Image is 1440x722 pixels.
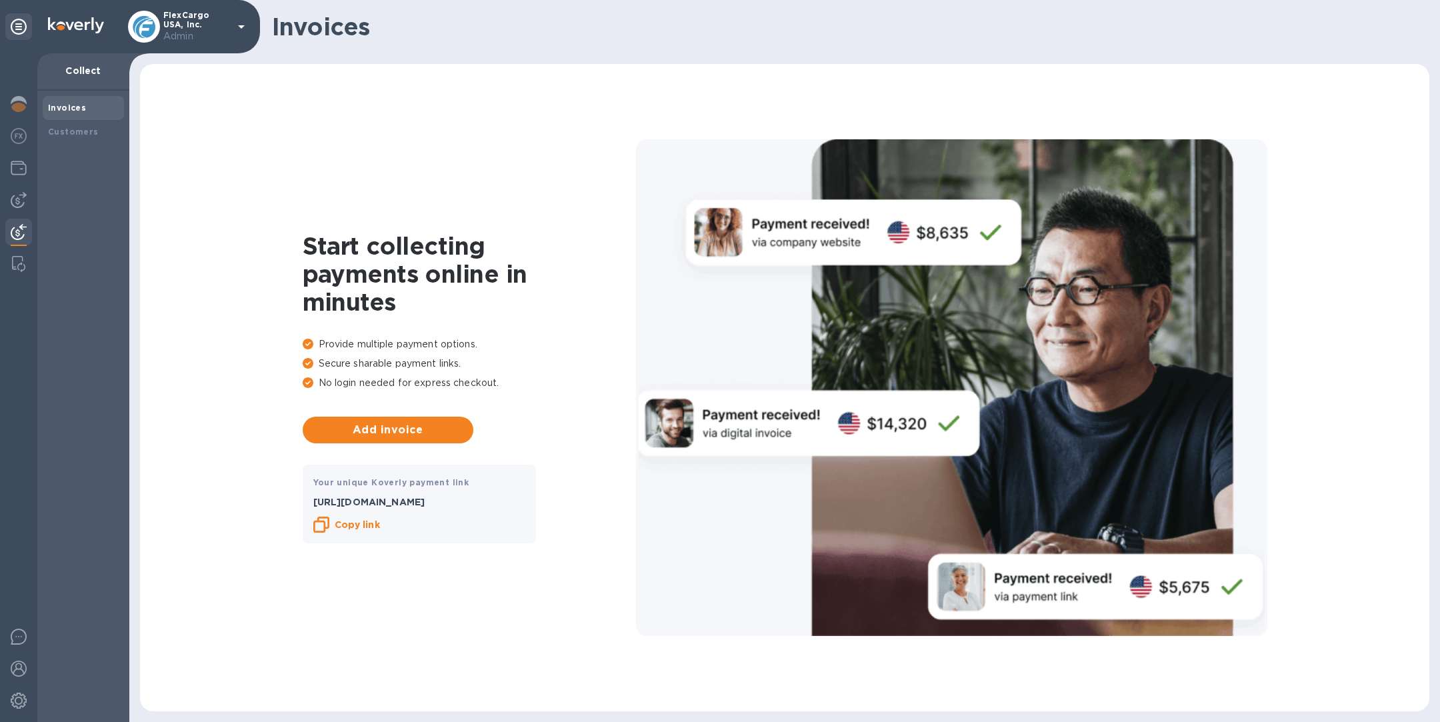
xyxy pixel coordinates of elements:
button: Add invoice [303,417,473,443]
b: Copy link [335,519,380,530]
h1: Invoices [272,13,1419,41]
p: Provide multiple payment options. [303,337,636,351]
span: Add invoice [313,422,463,438]
p: Secure sharable payment links. [303,357,636,371]
h1: Start collecting payments online in minutes [303,232,636,316]
p: Admin [163,29,230,43]
b: Your unique Koverly payment link [313,477,469,487]
img: Wallets [11,160,27,176]
img: Logo [48,17,104,33]
p: No login needed for express checkout. [303,376,636,390]
b: Customers [48,127,99,137]
img: Foreign exchange [11,128,27,144]
p: FlexCargo USA, Inc. [163,11,230,43]
p: Collect [48,64,119,77]
div: Unpin categories [5,13,32,40]
p: [URL][DOMAIN_NAME] [313,495,525,509]
b: Invoices [48,103,86,113]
